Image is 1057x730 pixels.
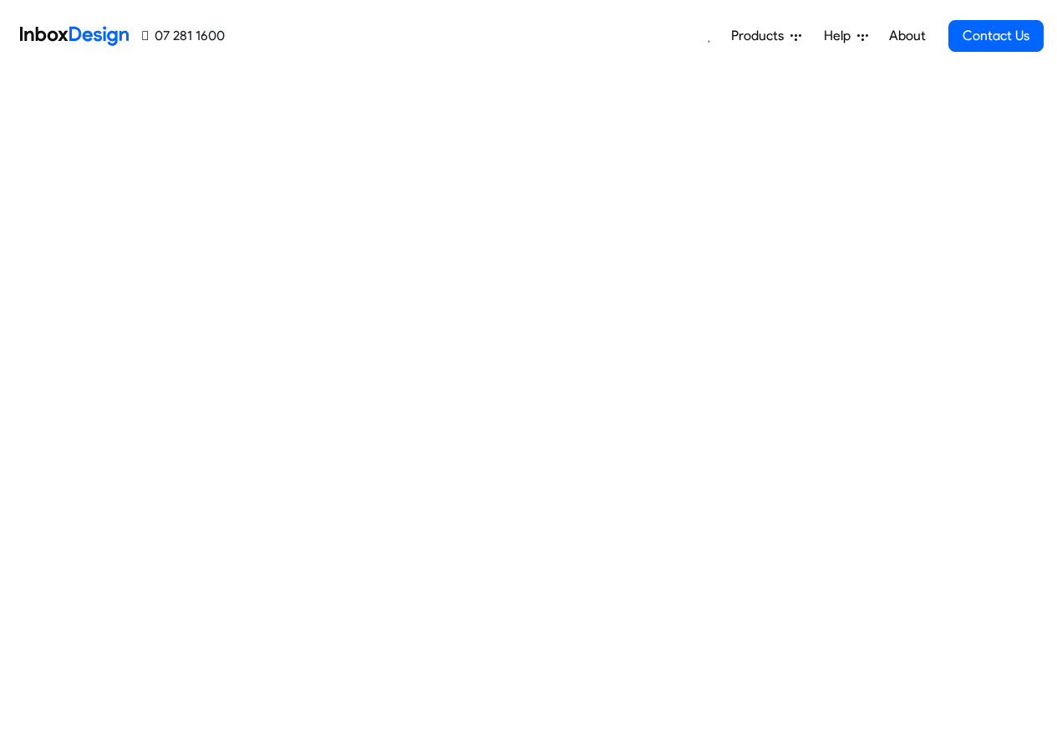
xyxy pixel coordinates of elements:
a: Contact Us [948,20,1044,52]
a: Products [724,19,808,53]
a: Help [817,19,875,53]
a: About [884,19,930,53]
span: Help [824,26,857,46]
span: Products [731,26,790,46]
a: 07 281 1600 [142,26,225,46]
